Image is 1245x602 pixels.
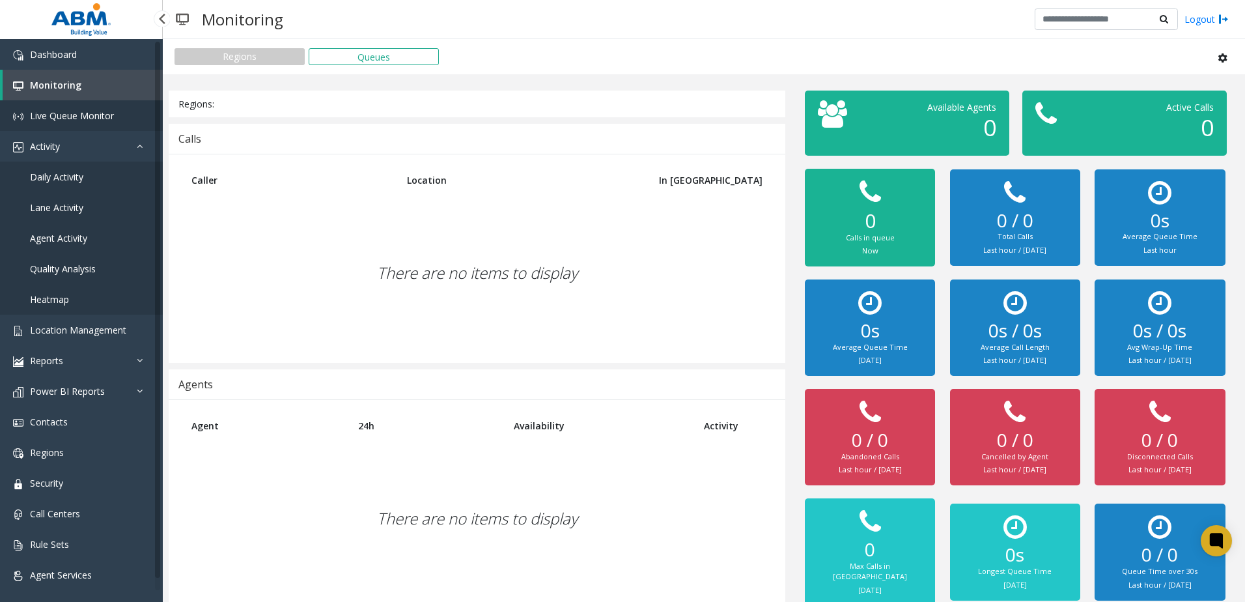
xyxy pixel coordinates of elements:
img: 'icon' [13,418,23,428]
span: 0 [1201,112,1214,143]
div: Queue Time over 30s [1108,566,1212,577]
span: Regions [30,446,64,459]
div: Abandoned Calls [818,451,922,463]
small: [DATE] [858,355,882,365]
img: 'icon' [13,326,23,336]
div: Calls in queue [818,233,922,244]
h2: 0 / 0 [818,429,922,451]
small: Last hour [1143,245,1177,255]
span: Regions: [178,98,214,110]
span: Live Queue Monitor [30,109,114,122]
div: Calls [178,130,201,147]
small: Last hour / [DATE] [1128,465,1192,474]
th: Caller [182,164,397,196]
span: Available Agents [927,101,996,113]
span: Location Management [30,324,126,336]
button: Queues [309,48,439,65]
img: 'icon' [13,50,23,61]
span: Active Calls [1166,101,1214,113]
a: Monitoring [3,70,163,100]
span: Lane Activity [30,201,83,214]
img: 'icon' [13,509,23,520]
small: Last hour / [DATE] [983,355,1046,365]
span: 0 [983,112,996,143]
h2: 0s [818,320,922,342]
small: Now [862,246,878,255]
img: 'icon' [13,356,23,367]
h2: 0 [818,209,922,233]
h2: 0 / 0 [963,210,1067,232]
h2: 0 / 0 [1108,429,1212,451]
img: 'icon' [13,111,23,122]
span: Security [30,477,63,489]
th: Location [397,164,626,196]
div: Agents [178,376,213,393]
small: Last hour / [DATE] [839,465,902,474]
h2: 0s [963,544,1067,566]
div: Total Calls [963,231,1067,242]
small: [DATE] [1003,580,1027,590]
span: Heatmap [30,293,69,306]
small: [DATE] [858,585,882,595]
span: Call Centers [30,508,80,520]
h2: 0 [818,539,922,561]
span: Agent Activity [30,232,87,244]
th: In [GEOGRAPHIC_DATA] [626,164,772,196]
th: Agent [182,410,348,442]
span: Reports [30,354,63,367]
th: Availability [504,410,694,442]
small: Last hour / [DATE] [1128,355,1192,365]
span: Daily Activity [30,171,83,183]
button: Regions [175,48,305,65]
img: 'icon' [13,448,23,459]
img: pageIcon [176,3,189,35]
div: Longest Queue Time [963,566,1067,577]
th: Activity [694,410,772,442]
h2: 0 / 0 [963,429,1067,451]
img: 'icon' [13,540,23,551]
h3: Monitoring [195,3,290,35]
div: Cancelled by Agent [963,451,1067,463]
span: Rule Sets [30,538,69,551]
span: Monitoring [30,79,81,91]
span: Power BI Reports [30,385,105,397]
div: There are no items to display [182,442,772,595]
img: 'icon' [13,81,23,91]
div: There are no items to display [182,196,772,350]
div: Disconnected Calls [1108,451,1212,463]
div: Average Queue Time [1108,231,1212,242]
span: Quality Analysis [30,263,96,275]
span: Agent Services [30,569,92,581]
a: Logout [1184,12,1229,26]
img: 'icon' [13,479,23,489]
small: Last hour / [DATE] [1128,580,1192,590]
span: Dashboard [30,48,77,61]
img: 'icon' [13,142,23,152]
img: 'icon' [13,387,23,397]
h2: 0 / 0 [1108,544,1212,566]
small: Last hour / [DATE] [983,465,1046,474]
div: Average Queue Time [818,342,922,353]
div: Max Calls in [GEOGRAPHIC_DATA] [818,561,922,582]
span: Contacts [30,416,68,428]
small: Last hour / [DATE] [983,245,1046,255]
h2: 0s / 0s [1108,320,1212,342]
th: 24h [348,410,504,442]
h2: 0s / 0s [963,320,1067,342]
h2: 0s [1108,210,1212,232]
img: logout [1218,12,1229,26]
img: 'icon' [13,571,23,581]
div: Avg Wrap-Up Time [1108,342,1212,353]
div: Average Call Length [963,342,1067,353]
span: Activity [30,140,60,152]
